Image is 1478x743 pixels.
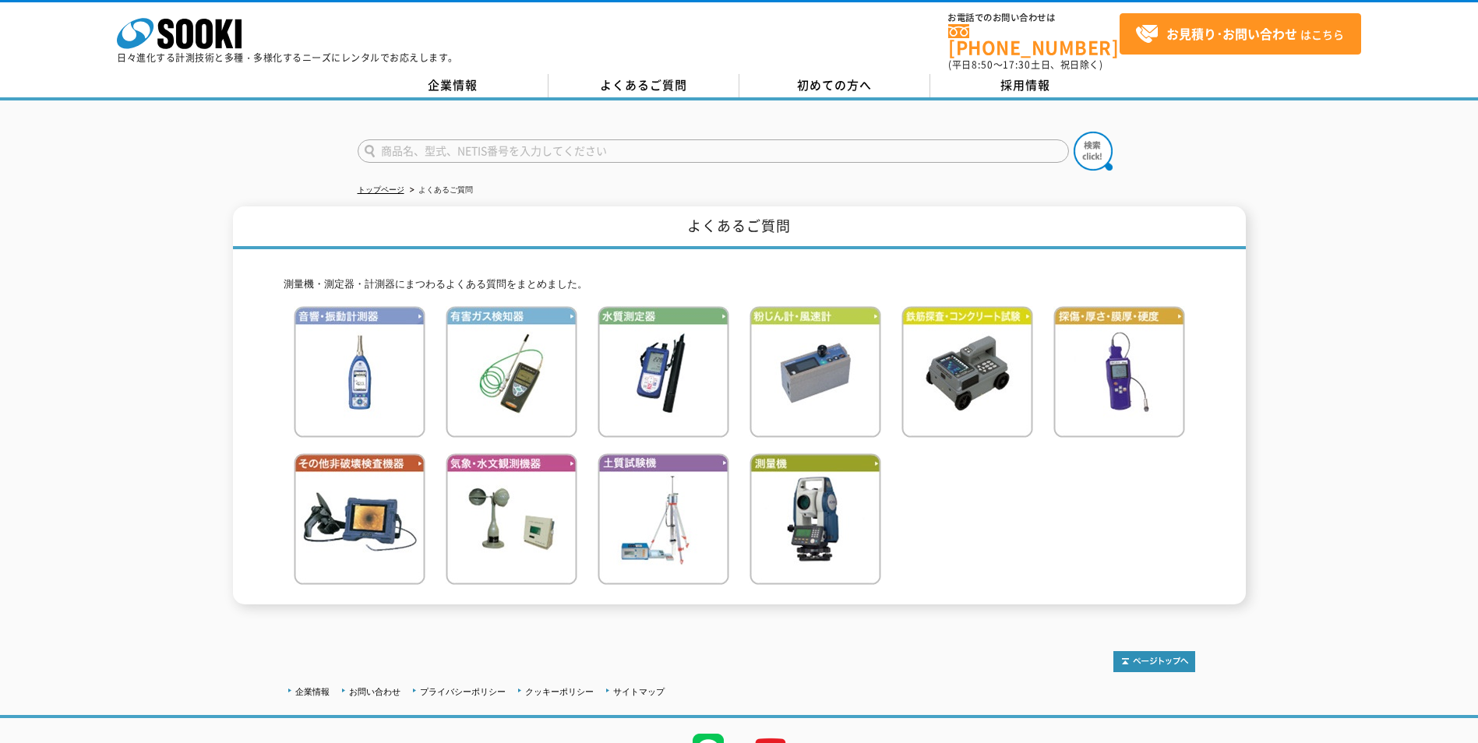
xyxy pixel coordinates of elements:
[1135,23,1344,46] span: はこちら
[446,306,577,438] img: 有害ガス検知器
[358,139,1069,163] input: 商品名、型式、NETIS番号を入力してください
[1053,306,1185,438] img: 探傷・厚さ・膜厚・硬度
[358,74,549,97] a: 企業情報
[549,74,739,97] a: よくあるご質問
[598,306,729,438] img: 水質測定器
[1074,132,1113,171] img: btn_search.png
[525,687,594,696] a: クッキーポリシー
[407,182,473,199] li: よくあるご質問
[1166,24,1297,43] strong: お見積り･お問い合わせ
[750,453,881,585] img: 測量機
[750,306,881,438] img: 粉じん計・風速計
[233,206,1246,249] h1: よくあるご質問
[294,453,425,585] img: その他非破壊検査機器
[901,306,1033,438] img: 鉄筋検査・コンクリート試験
[948,24,1120,56] a: [PHONE_NUMBER]
[797,76,872,93] span: 初めての方へ
[294,306,425,438] img: 音響・振動計測器
[930,74,1121,97] a: 採用情報
[1120,13,1361,55] a: お見積り･お問い合わせはこちら
[284,276,1195,293] p: 測量機・測定器・計測器にまつわるよくある質問をまとめました。
[972,58,993,72] span: 8:50
[598,453,729,585] img: 土質試験機
[446,453,577,585] img: 気象・水文観測機器
[358,185,404,194] a: トップページ
[295,687,330,696] a: 企業情報
[613,687,665,696] a: サイトマップ
[349,687,400,696] a: お問い合わせ
[117,53,458,62] p: 日々進化する計測技術と多種・多様化するニーズにレンタルでお応えします。
[420,687,506,696] a: プライバシーポリシー
[1003,58,1031,72] span: 17:30
[739,74,930,97] a: 初めての方へ
[948,13,1120,23] span: お電話でのお問い合わせは
[948,58,1102,72] span: (平日 ～ 土日、祝日除く)
[1113,651,1195,672] img: トップページへ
